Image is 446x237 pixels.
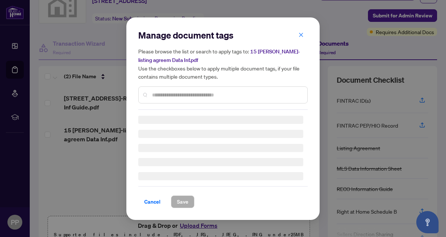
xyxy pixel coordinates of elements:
[138,48,300,63] span: 15 [PERSON_NAME]-listing agreem Data Inf.pdf
[144,196,161,208] span: Cancel
[138,195,167,208] button: Cancel
[171,195,194,208] button: Save
[416,211,439,233] button: Open asap
[138,29,308,41] h2: Manage document tags
[138,47,308,80] h5: Please browse the list or search to apply tags to: Use the checkboxes below to apply multiple doc...
[298,32,304,37] span: close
